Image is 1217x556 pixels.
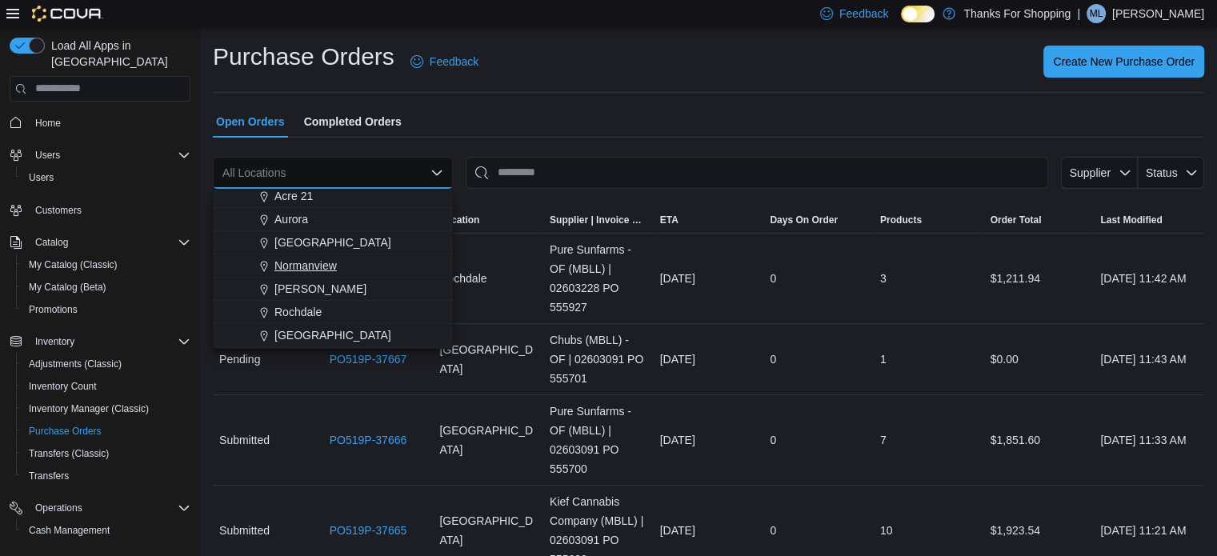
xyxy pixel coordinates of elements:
[1043,46,1204,78] button: Create New Purchase Order
[304,106,402,138] span: Completed Orders
[29,332,81,351] button: Inventory
[29,281,106,294] span: My Catalog (Beta)
[35,204,82,217] span: Customers
[29,233,74,252] button: Catalog
[213,41,394,73] h1: Purchase Orders
[3,330,197,353] button: Inventory
[29,258,118,271] span: My Catalog (Classic)
[29,201,88,220] a: Customers
[550,214,647,226] span: Supplier | Invoice Number
[439,269,486,288] span: Rochdale
[1094,514,1204,546] div: [DATE] 11:21 AM
[22,278,113,297] a: My Catalog (Beta)
[330,430,407,450] a: PO519P-37666
[219,430,270,450] span: Submitted
[439,214,479,226] span: Location
[874,207,984,233] button: Products
[16,420,197,442] button: Purchase Orders
[35,117,61,130] span: Home
[213,347,453,370] button: Lucy's Cannabis
[213,324,453,347] button: [GEOGRAPHIC_DATA]
[439,340,537,378] span: [GEOGRAPHIC_DATA]
[22,466,75,486] a: Transfers
[22,377,103,396] a: Inventory Count
[1094,343,1204,375] div: [DATE] 11:43 AM
[901,6,935,22] input: Dark Mode
[274,234,391,250] span: [GEOGRAPHIC_DATA]
[16,375,197,398] button: Inventory Count
[213,208,453,231] button: Aurora
[22,422,190,441] span: Purchase Orders
[22,278,190,297] span: My Catalog (Beta)
[839,6,888,22] span: Feedback
[22,444,190,463] span: Transfers (Classic)
[439,421,537,459] span: [GEOGRAPHIC_DATA]
[880,430,887,450] span: 7
[22,444,115,463] a: Transfers (Classic)
[29,358,122,370] span: Adjustments (Classic)
[22,300,190,319] span: Promotions
[219,521,270,540] span: Submitted
[22,399,155,418] a: Inventory Manager (Classic)
[29,447,109,460] span: Transfers (Classic)
[35,335,74,348] span: Inventory
[35,149,60,162] span: Users
[770,350,776,369] span: 0
[3,144,197,166] button: Users
[1077,4,1080,23] p: |
[29,524,110,537] span: Cash Management
[654,207,764,233] button: ETA
[274,327,391,343] span: [GEOGRAPHIC_DATA]
[274,258,337,274] span: Normanview
[219,350,260,369] span: Pending
[991,214,1042,226] span: Order Total
[984,343,1095,375] div: $0.00
[22,422,108,441] a: Purchase Orders
[16,398,197,420] button: Inventory Manager (Classic)
[1112,4,1204,23] p: [PERSON_NAME]
[770,430,776,450] span: 0
[274,188,313,204] span: Acre 21
[1061,157,1138,189] button: Supplier
[213,254,453,278] button: Normanview
[543,324,654,394] div: Chubs (MBLL) - OF | 02603091 PO 555701
[29,402,149,415] span: Inventory Manager (Classic)
[654,424,764,456] div: [DATE]
[439,511,537,550] span: [GEOGRAPHIC_DATA]
[654,343,764,375] div: [DATE]
[770,214,838,226] span: Days On Order
[29,303,78,316] span: Promotions
[763,207,874,233] button: Days On Order
[22,521,116,540] a: Cash Management
[1138,157,1204,189] button: Status
[29,498,89,518] button: Operations
[274,211,308,227] span: Aurora
[3,111,197,134] button: Home
[984,424,1095,456] div: $1,851.60
[16,353,197,375] button: Adjustments (Classic)
[213,278,453,301] button: [PERSON_NAME]
[29,113,190,133] span: Home
[22,399,190,418] span: Inventory Manager (Classic)
[29,200,190,220] span: Customers
[330,350,407,369] a: PO519P-37667
[1100,214,1162,226] span: Last Modified
[22,354,190,374] span: Adjustments (Classic)
[22,300,84,319] a: Promotions
[3,198,197,222] button: Customers
[22,354,128,374] a: Adjustments (Classic)
[466,157,1048,189] input: This is a search bar. After typing your query, hit enter to filter the results lower in the page.
[29,146,66,165] button: Users
[16,166,197,189] button: Users
[430,166,443,179] button: Close list of options
[213,301,453,324] button: Rochdale
[16,276,197,298] button: My Catalog (Beta)
[29,233,190,252] span: Catalog
[660,214,679,226] span: ETA
[984,262,1095,294] div: $1,211.94
[35,236,68,249] span: Catalog
[770,521,776,540] span: 0
[543,395,654,485] div: Pure Sunfarms - OF (MBLL) | 02603091 PO 555700
[22,255,124,274] a: My Catalog (Classic)
[274,304,322,320] span: Rochdale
